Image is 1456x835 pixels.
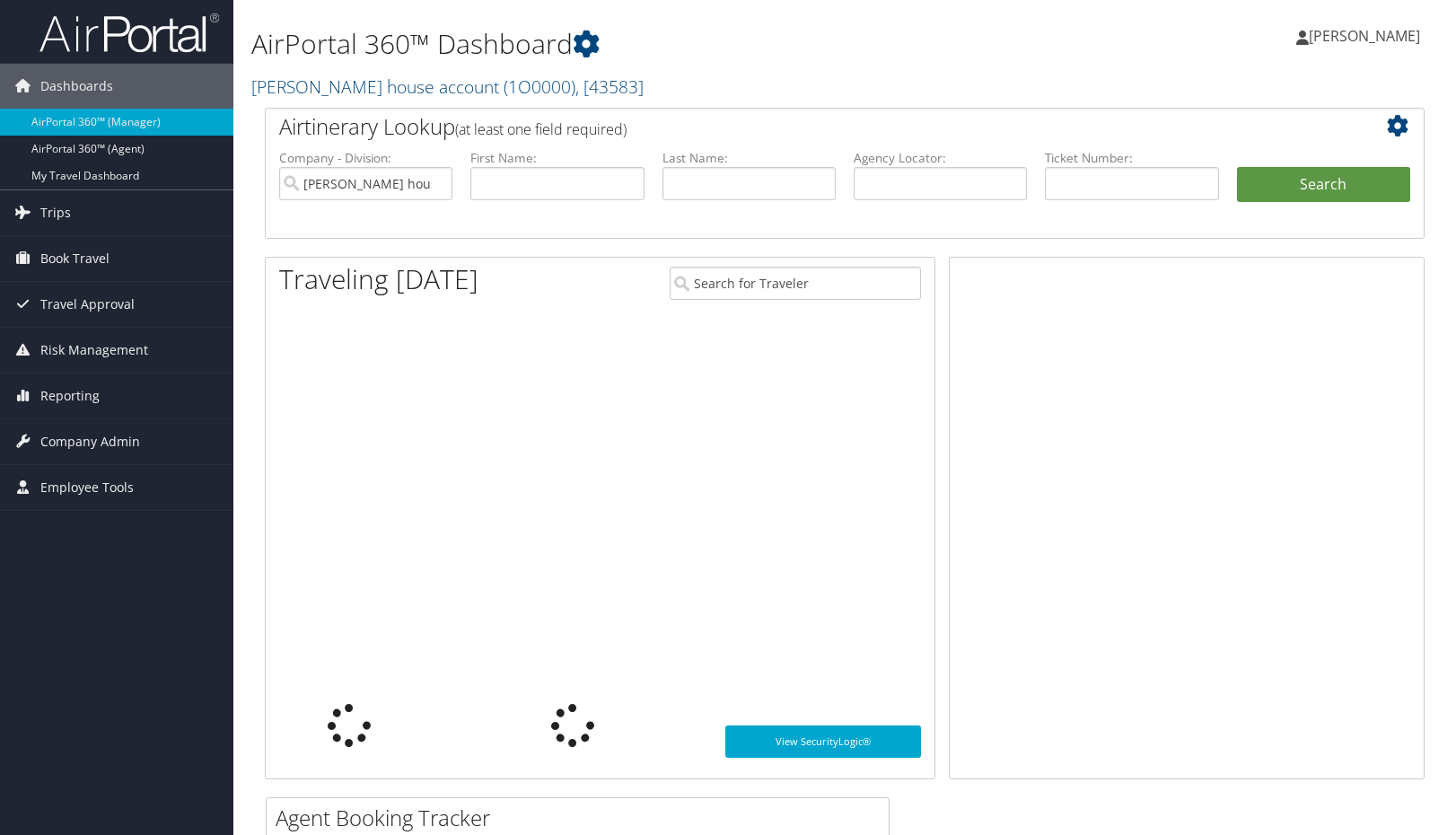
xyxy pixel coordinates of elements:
[575,75,644,99] span: , [ 43583 ]
[40,190,71,235] span: Trips
[40,374,100,418] span: Reporting
[40,282,135,327] span: Travel Approval
[40,236,110,281] span: Book Travel
[455,119,627,139] span: (at least one field required)
[279,111,1314,142] h2: Airtinerary Lookup
[251,25,1042,63] h1: AirPortal 360™ Dashboard
[40,465,134,510] span: Employee Tools
[1309,26,1420,46] span: [PERSON_NAME]
[40,419,140,464] span: Company Admin
[662,149,836,167] label: Last Name:
[279,149,452,167] label: Company - Division:
[854,149,1027,167] label: Agency Locator:
[670,267,922,300] input: Search for Traveler
[251,75,644,99] a: [PERSON_NAME] house account
[40,328,148,373] span: Risk Management
[1045,149,1218,167] label: Ticket Number:
[504,75,575,99] span: ( 1O0000 )
[470,149,644,167] label: First Name:
[40,64,113,109] span: Dashboards
[1237,167,1410,203] button: Search
[725,725,921,758] a: View SecurityLogic®
[276,803,889,833] h2: Agent Booking Tracker
[1296,9,1438,63] a: [PERSON_NAME]
[279,260,478,298] h1: Traveling [DATE]
[39,12,219,54] img: airportal-logo.png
